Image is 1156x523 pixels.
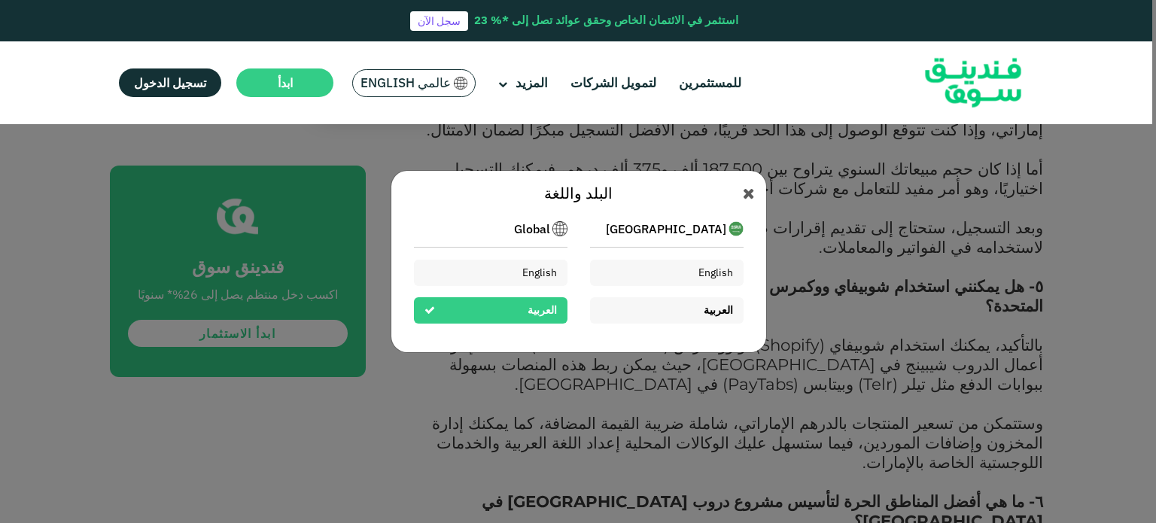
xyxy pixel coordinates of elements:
span: [GEOGRAPHIC_DATA] [606,220,726,238]
a: سجل الآن [410,11,468,31]
span: العربية [528,303,557,317]
a: تسجيل الدخول [119,68,221,97]
div: استثمر في الائتمان الخاص وحقق عوائد تصل إلى *% 23 [474,12,738,29]
span: العربية [704,303,733,317]
span: عالمي English [360,74,451,92]
img: Logo [899,45,1047,121]
span: English [698,266,733,279]
span: English [522,266,557,279]
span: Global [514,220,550,238]
img: SA Flag [454,77,467,90]
a: لتمويل الشركات [567,71,660,96]
span: تسجيل الدخول [134,75,206,90]
span: المزيد [516,74,548,91]
img: SA Flag [729,221,744,236]
a: للمستثمرين [675,71,745,96]
span: ابدأ [278,75,293,90]
img: SA Flag [552,221,567,236]
div: البلد واللغة [414,182,744,205]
